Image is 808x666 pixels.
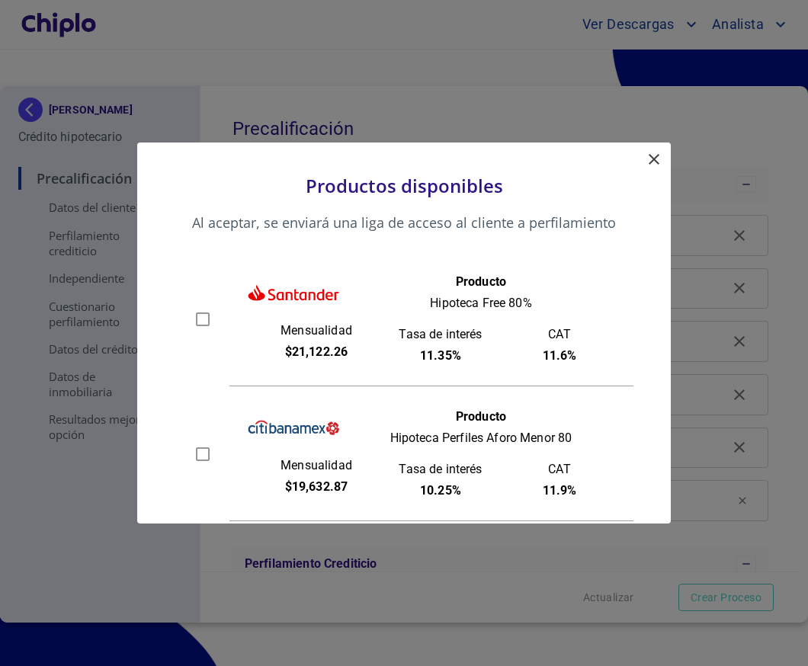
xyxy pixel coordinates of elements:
[347,296,615,311] p: Hipoteca Free 80%
[347,431,615,446] p: Hipoteca Perfiles Aforo Menor 80
[385,348,496,363] p: 11.35%
[248,323,385,338] p: Mensualidad
[248,270,339,315] img: https://fintecimal-common.s3.amazonaws.com/chiplo/banks/santander_logo_rzsd.png
[504,327,615,342] p: CAT
[504,483,615,498] p: 11.9%
[347,409,615,424] p: Producto
[385,483,496,498] p: 10.25%
[248,458,385,473] p: Mensualidad
[248,479,385,495] p: $19,632.87
[347,274,615,290] p: Producto
[248,405,339,450] img: https://fintecimal-common.s3.amazonaws.com/chiplo/banks/citibanamex_logo_rzsd.png
[385,327,496,342] p: Tasa de interés
[175,213,633,251] p: Al aceptar, se enviará una liga de acceso al cliente a perfilamiento
[504,462,615,477] p: CAT
[248,344,385,360] p: $21,122.26
[504,348,615,363] p: 11.6%
[385,462,496,477] p: Tasa de interés
[175,173,633,213] p: Productos disponibles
